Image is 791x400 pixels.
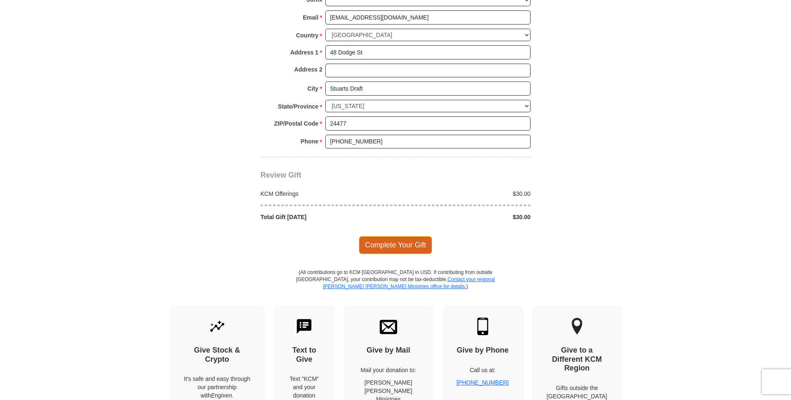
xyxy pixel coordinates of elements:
p: It's safe and easy through our partnership with [184,375,251,400]
p: (All contributions go to KCM [GEOGRAPHIC_DATA] in USD. If contributing from outside [GEOGRAPHIC_D... [296,269,495,305]
h4: Give by Phone [457,346,509,355]
p: Call us at: [457,366,509,374]
strong: Address 2 [294,64,322,75]
h4: Give by Mail [358,346,419,355]
span: Review Gift [260,171,301,179]
p: Mail your donation to: [358,366,419,374]
strong: City [307,83,318,94]
strong: Phone [301,136,319,147]
strong: ZIP/Postal Code [274,118,319,129]
a: [PHONE_NUMBER] [457,379,509,386]
img: text-to-give.svg [295,318,313,335]
h4: Give Stock & Crypto [184,346,251,364]
div: $30.00 [395,213,535,221]
strong: State/Province [278,101,318,112]
i: Engiven. [211,392,233,399]
img: give-by-stock.svg [209,318,226,335]
img: other-region [571,318,583,335]
div: KCM Offerings [256,190,396,198]
h4: Text to Give [288,346,321,364]
strong: Address 1 [290,47,319,58]
strong: Email [303,12,318,23]
strong: Country [296,30,319,41]
img: envelope.svg [380,318,397,335]
h4: Give to a Different KCM Region [547,346,607,373]
div: $30.00 [395,190,535,198]
img: mobile.svg [474,318,491,335]
div: Total Gift [DATE] [256,213,396,221]
span: Complete Your Gift [359,236,432,254]
a: Contact your regional [PERSON_NAME] [PERSON_NAME] Ministries office for details. [323,277,495,289]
